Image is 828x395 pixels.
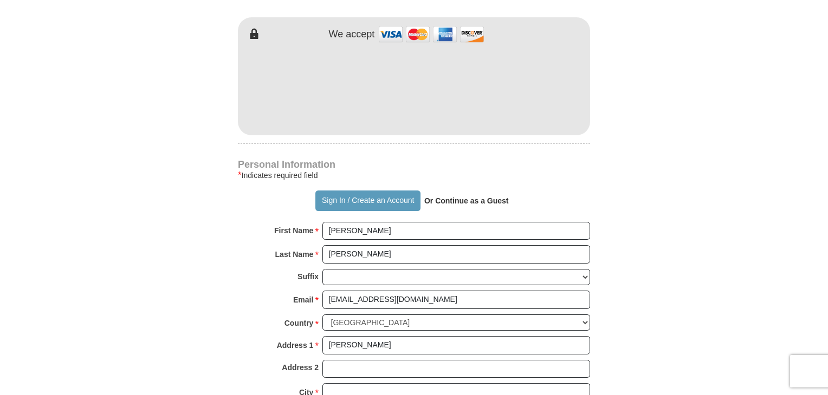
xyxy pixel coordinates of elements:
strong: Email [293,292,313,307]
strong: First Name [274,223,313,238]
strong: Or Continue as a Guest [424,196,509,205]
strong: Suffix [297,269,319,284]
h4: We accept [329,29,375,41]
strong: Country [284,315,314,331]
button: Sign In / Create an Account [315,190,420,211]
strong: Last Name [275,247,314,262]
strong: Address 2 [282,360,319,375]
div: Indicates required field [238,169,590,182]
img: credit cards accepted [377,23,486,46]
strong: Address 1 [277,338,314,353]
h4: Personal Information [238,160,590,169]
